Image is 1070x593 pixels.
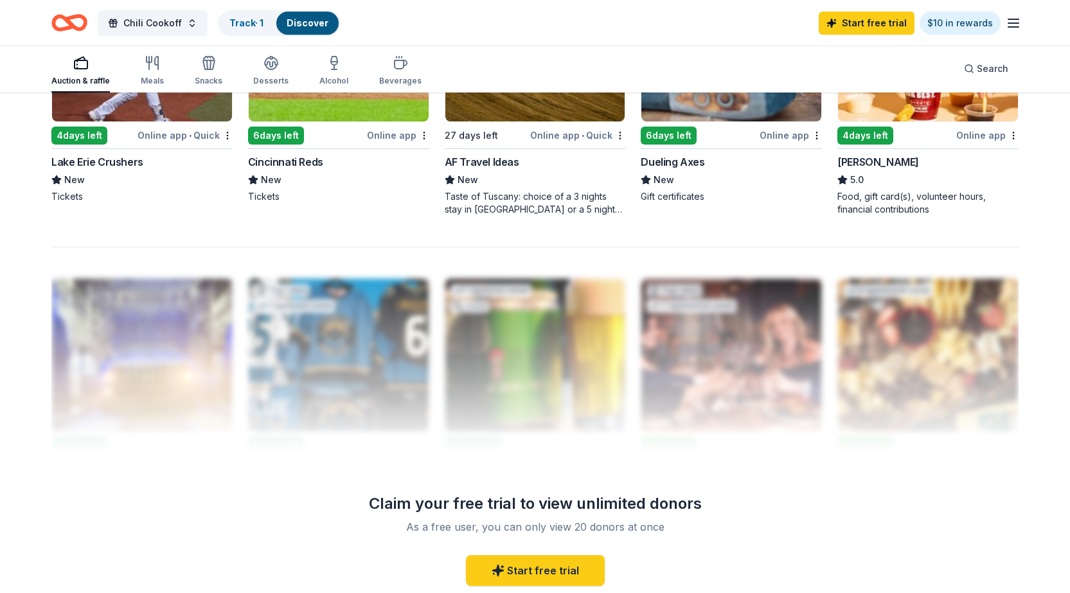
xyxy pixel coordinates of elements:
span: Search [977,61,1008,76]
div: Online app [760,127,822,143]
div: Online app [956,127,1019,143]
span: • [582,130,584,141]
a: Start free trial [819,12,914,35]
span: • [189,130,192,141]
div: 4 days left [51,127,107,145]
div: 6 days left [641,127,697,145]
a: $10 in rewards [920,12,1001,35]
div: Meals [141,76,164,86]
div: Claim your free trial to view unlimited donors [350,493,720,514]
div: Auction & raffle [51,76,110,86]
div: Alcohol [319,76,348,86]
div: As a free user, you can only view 20 donors at once [366,519,705,535]
div: Food, gift card(s), volunteer hours, financial contributions [837,190,1019,216]
button: Beverages [379,50,422,93]
div: Snacks [195,76,222,86]
div: Desserts [253,76,289,86]
div: Tickets [248,190,429,203]
button: Alcohol [319,50,348,93]
div: Online app Quick [530,127,625,143]
a: Start free trial [466,555,605,586]
div: Tickets [51,190,233,203]
a: Track· 1 [229,17,263,28]
button: Auction & raffle [51,50,110,93]
a: Discover [287,17,328,28]
span: 5.0 [850,172,864,188]
button: Snacks [195,50,222,93]
div: AF Travel Ideas [445,154,519,170]
div: Dueling Axes [641,154,704,170]
div: Online app Quick [138,127,233,143]
span: New [64,172,85,188]
button: Search [954,56,1019,82]
span: New [261,172,281,188]
div: 6 days left [248,127,304,145]
button: Chili Cookoff [98,10,208,36]
span: Chili Cookoff [123,15,182,31]
div: 27 days left [445,128,498,143]
div: Cincinnati Reds [248,154,323,170]
div: 4 days left [837,127,893,145]
div: Taste of Tuscany: choice of a 3 nights stay in [GEOGRAPHIC_DATA] or a 5 night stay in [GEOGRAPHIC... [445,190,626,216]
div: [PERSON_NAME] [837,154,919,170]
button: Meals [141,50,164,93]
button: Desserts [253,50,289,93]
a: Home [51,8,87,38]
div: Gift certificates [641,190,822,203]
span: New [458,172,478,188]
div: Beverages [379,76,422,86]
span: New [654,172,674,188]
div: Lake Erie Crushers [51,154,143,170]
button: Track· 1Discover [218,10,340,36]
div: Online app [367,127,429,143]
